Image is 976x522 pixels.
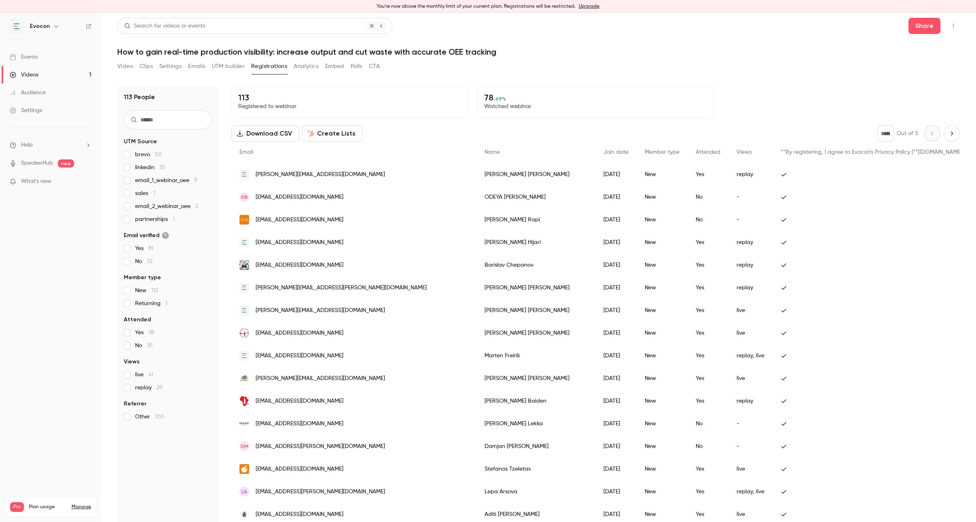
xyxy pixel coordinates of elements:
[231,125,299,142] button: Download CSV
[728,276,773,299] div: replay
[256,397,343,405] span: [EMAIL_ADDRESS][DOMAIN_NAME]
[728,254,773,276] div: replay
[256,352,343,360] span: [EMAIL_ADDRESS][DOMAIN_NAME]
[476,435,595,458] div: Damjan [PERSON_NAME]
[302,125,362,142] button: Create Lists
[241,488,247,495] span: LA
[688,163,728,186] div: Yes
[155,414,164,420] span: 100
[10,141,91,149] li: help-dropdown-opener
[239,509,249,519] img: outlook.cardiffmet.ac.uk
[135,244,153,253] span: Yes
[21,159,53,168] a: SpeakerHub
[595,367,637,390] div: [DATE]
[256,442,385,451] span: [EMAIL_ADDRESS][PERSON_NAME][DOMAIN_NAME]
[151,288,158,293] span: 112
[256,420,343,428] span: [EMAIL_ADDRESS][DOMAIN_NAME]
[124,274,161,282] span: Member type
[239,396,249,406] img: ccbagroup.com
[239,328,249,338] img: tccbcg.eccbc.com
[155,152,162,157] span: 50
[637,276,688,299] div: New
[595,186,637,208] div: [DATE]
[256,261,343,269] span: [EMAIL_ADDRESS][DOMAIN_NAME]
[21,141,33,149] span: Help
[294,60,319,73] button: Analytics
[688,231,728,254] div: Yes
[595,231,637,254] div: [DATE]
[897,129,918,138] p: Out of 3
[153,191,156,196] span: 7
[688,344,728,367] div: Yes
[947,19,960,32] button: Top Bar Actions
[241,443,248,450] span: DM
[117,60,133,73] button: Video
[637,163,688,186] div: New
[637,480,688,503] div: New
[21,177,51,186] span: What's new
[194,178,197,183] span: 9
[124,231,169,240] span: Email verified
[256,329,343,337] span: [EMAIL_ADDRESS][DOMAIN_NAME]
[147,343,153,348] span: 35
[325,60,344,73] button: Embed
[256,238,343,247] span: [EMAIL_ADDRESS][DOMAIN_NAME]
[239,149,253,155] span: Email
[124,22,205,30] div: Search for videos or events
[239,351,249,361] img: evocon.com
[476,367,595,390] div: [PERSON_NAME] [PERSON_NAME]
[476,254,595,276] div: Borislav Chepanov
[135,215,175,223] span: partnerships
[688,458,728,480] div: Yes
[239,306,249,315] img: evocon.com
[173,216,175,222] span: 1
[165,301,167,306] span: 1
[728,322,773,344] div: live
[476,299,595,322] div: [PERSON_NAME] [PERSON_NAME]
[157,385,163,390] span: 29
[595,390,637,412] div: [DATE]
[595,208,637,231] div: [DATE]
[476,390,595,412] div: [PERSON_NAME] Baiden
[124,316,151,324] span: Attended
[256,465,343,473] span: [EMAIL_ADDRESS][DOMAIN_NAME]
[728,367,773,390] div: live
[124,358,140,366] span: Views
[728,458,773,480] div: live
[212,60,245,73] button: UTM builder
[637,299,688,322] div: New
[688,208,728,231] div: No
[238,93,461,102] p: 113
[637,208,688,231] div: New
[637,412,688,435] div: New
[239,238,249,247] img: evocon.com
[595,435,637,458] div: [DATE]
[579,3,599,10] a: Upgrade
[944,125,960,142] button: Next page
[595,344,637,367] div: [DATE]
[637,231,688,254] div: New
[10,20,23,33] img: Evocon
[256,216,343,224] span: [EMAIL_ADDRESS][DOMAIN_NAME]
[117,47,960,57] h1: How to gain real-time production visibility: increase output and cut waste with accurate OEE trac...
[688,276,728,299] div: Yes
[239,419,249,429] img: kolios.gr
[495,96,506,102] span: 69 %
[637,367,688,390] div: New
[595,254,637,276] div: [DATE]
[476,208,595,231] div: [PERSON_NAME] Rapi
[637,254,688,276] div: New
[728,231,773,254] div: replay
[595,163,637,186] div: [DATE]
[135,371,153,379] span: live
[239,260,249,270] img: foodindustry.bg
[10,71,38,79] div: Videos
[30,22,50,30] h6: Evocon
[148,330,154,335] span: 78
[476,412,595,435] div: [PERSON_NAME] Lekka
[476,231,595,254] div: [PERSON_NAME] Hijari
[637,458,688,480] div: New
[241,193,248,201] span: OB
[82,178,91,185] iframe: Noticeable Trigger
[256,510,343,519] span: [EMAIL_ADDRESS][DOMAIN_NAME]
